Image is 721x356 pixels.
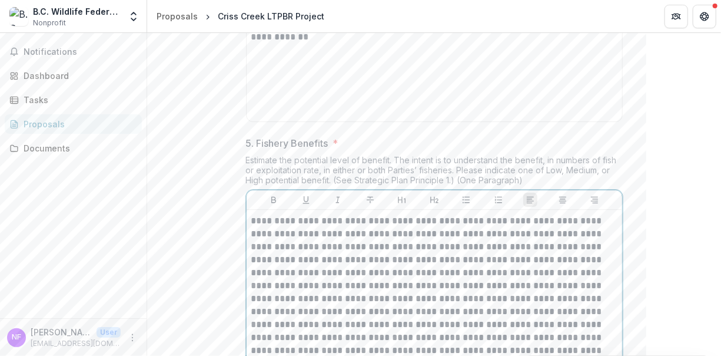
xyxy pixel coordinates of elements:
button: More [125,331,139,345]
a: Tasks [5,90,142,110]
div: Tasks [24,94,132,106]
img: B.C. Wildlife Federation [9,7,28,26]
button: Underline [299,193,313,207]
button: Heading 2 [427,193,441,207]
div: Dashboard [24,70,132,82]
div: Criss Creek LTPBR Project [218,10,324,22]
button: Partners [664,5,688,28]
button: Bullet List [459,193,473,207]
div: Estimate the potential level of benefit. The intent is to understand the benefit, in numbers of f... [246,155,623,190]
span: Notifications [24,47,137,57]
button: Align Right [587,193,602,207]
a: Proposals [5,114,142,134]
button: Align Center [556,193,570,207]
button: Bold [267,193,281,207]
div: B.C. Wildlife Federation [33,5,121,18]
div: Documents [24,142,132,154]
button: Open entity switcher [125,5,142,28]
button: Heading 1 [395,193,409,207]
button: Notifications [5,42,142,61]
button: Italicize [331,193,345,207]
div: Proposals [24,118,132,130]
button: Ordered List [491,193,506,207]
a: Dashboard [5,66,142,85]
div: Neil Fletcher [12,334,21,341]
p: 5. Fishery Benefits [246,136,328,150]
p: [PERSON_NAME] [31,326,92,338]
a: Documents [5,139,142,158]
a: Proposals [152,8,202,25]
div: Proposals [157,10,198,22]
span: Nonprofit [33,18,66,28]
p: User [97,327,121,338]
button: Strike [363,193,377,207]
nav: breadcrumb [152,8,329,25]
button: Get Help [693,5,716,28]
button: Align Left [523,193,537,207]
p: [EMAIL_ADDRESS][DOMAIN_NAME] [31,338,121,349]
